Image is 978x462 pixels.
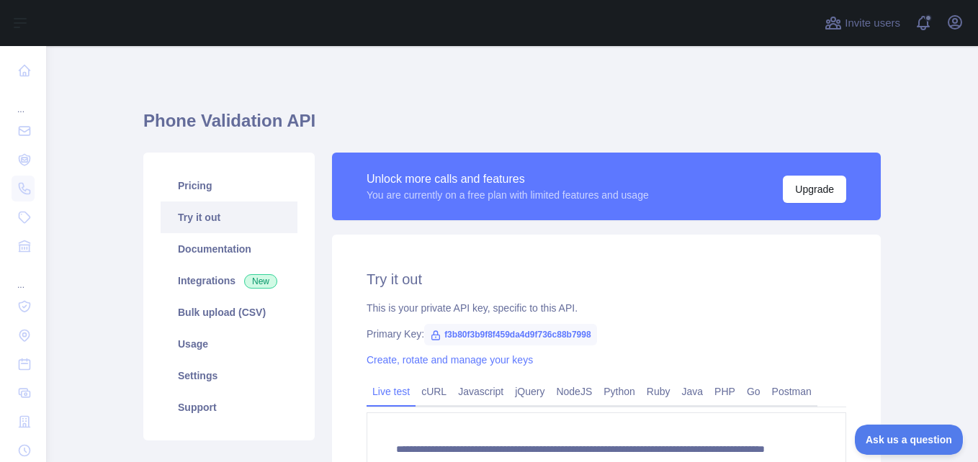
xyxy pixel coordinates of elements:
[161,328,297,360] a: Usage
[367,188,649,202] div: You are currently on a free plan with limited features and usage
[367,354,533,366] a: Create, rotate and manage your keys
[783,176,846,203] button: Upgrade
[161,360,297,391] a: Settings
[143,109,881,144] h1: Phone Validation API
[244,274,277,289] span: New
[161,170,297,201] a: Pricing
[12,262,35,291] div: ...
[641,380,676,403] a: Ruby
[509,380,550,403] a: jQuery
[855,425,964,455] iframe: Toggle Customer Support
[367,269,846,289] h2: Try it out
[676,380,709,403] a: Java
[550,380,598,403] a: NodeJS
[822,12,903,35] button: Invite users
[766,380,817,403] a: Postman
[452,380,509,403] a: Javascript
[161,201,297,233] a: Try it out
[161,265,297,296] a: Integrations New
[367,327,846,341] div: Primary Key:
[161,233,297,265] a: Documentation
[709,380,741,403] a: PHP
[741,380,766,403] a: Go
[161,391,297,423] a: Support
[161,296,297,328] a: Bulk upload (CSV)
[367,301,846,315] div: This is your private API key, specific to this API.
[424,324,596,345] span: f3b80f3b9f8f459da4d9f736c88b7998
[367,171,649,188] div: Unlock more calls and features
[367,380,416,403] a: Live test
[598,380,641,403] a: Python
[416,380,452,403] a: cURL
[12,86,35,115] div: ...
[845,15,900,32] span: Invite users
